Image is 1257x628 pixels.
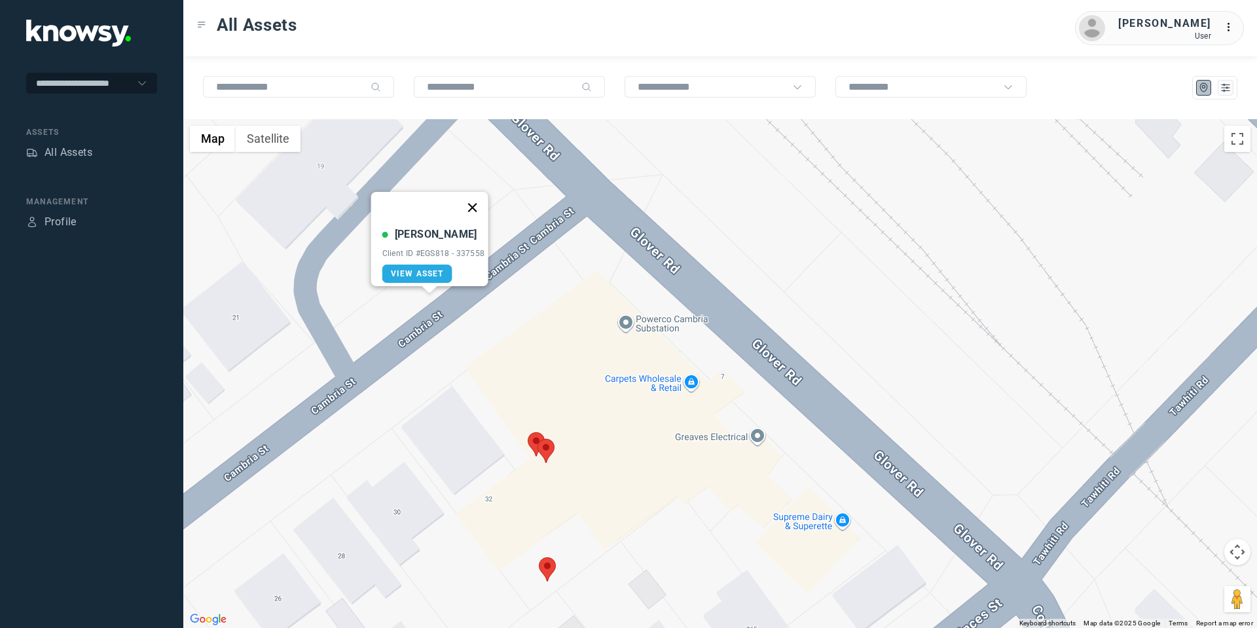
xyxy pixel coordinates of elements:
[1118,31,1211,41] div: User
[382,249,485,258] div: Client ID #EGS818 - 337558
[26,214,77,230] a: ProfileProfile
[1019,619,1076,628] button: Keyboard shortcuts
[26,196,157,208] div: Management
[217,13,297,37] span: All Assets
[1225,22,1238,32] tspan: ...
[26,216,38,228] div: Profile
[190,126,236,152] button: Show street map
[1224,586,1250,612] button: Drag Pegman onto the map to open Street View
[1118,16,1211,31] div: [PERSON_NAME]
[1169,619,1188,627] a: Terms (opens in new tab)
[1224,20,1240,37] div: :
[1198,82,1210,94] div: Map
[581,82,592,92] div: Search
[1196,619,1253,627] a: Report a map error
[26,145,92,160] a: AssetsAll Assets
[382,265,452,283] a: View Asset
[45,214,77,230] div: Profile
[187,611,230,628] a: Open this area in Google Maps (opens a new window)
[1084,619,1160,627] span: Map data ©2025 Google
[187,611,230,628] img: Google
[371,82,381,92] div: Search
[1224,20,1240,35] div: :
[26,126,157,138] div: Assets
[395,227,477,242] div: [PERSON_NAME]
[456,192,488,223] button: Close
[1224,539,1250,565] button: Map camera controls
[1079,15,1105,41] img: avatar.png
[26,147,38,158] div: Assets
[1224,126,1250,152] button: Toggle fullscreen view
[391,269,444,278] span: View Asset
[1220,82,1231,94] div: List
[197,20,206,29] div: Toggle Menu
[26,20,131,46] img: Application Logo
[236,126,301,152] button: Show satellite imagery
[45,145,92,160] div: All Assets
